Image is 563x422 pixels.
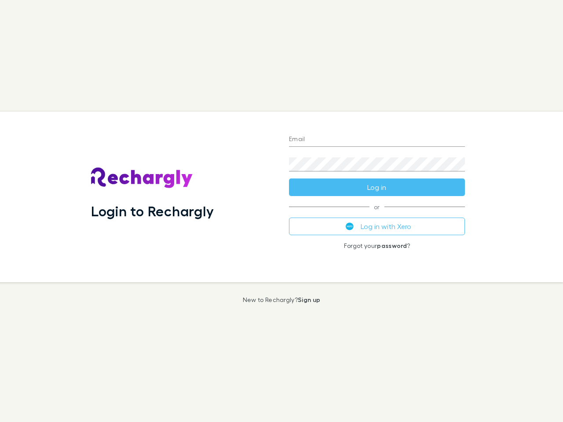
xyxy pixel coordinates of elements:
a: password [377,242,407,249]
h1: Login to Rechargly [91,203,214,219]
p: Forgot your ? [289,242,465,249]
img: Rechargly's Logo [91,167,193,189]
button: Log in with Xero [289,218,465,235]
img: Xero's logo [346,222,354,230]
button: Log in [289,178,465,196]
p: New to Rechargly? [243,296,321,303]
a: Sign up [298,296,320,303]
